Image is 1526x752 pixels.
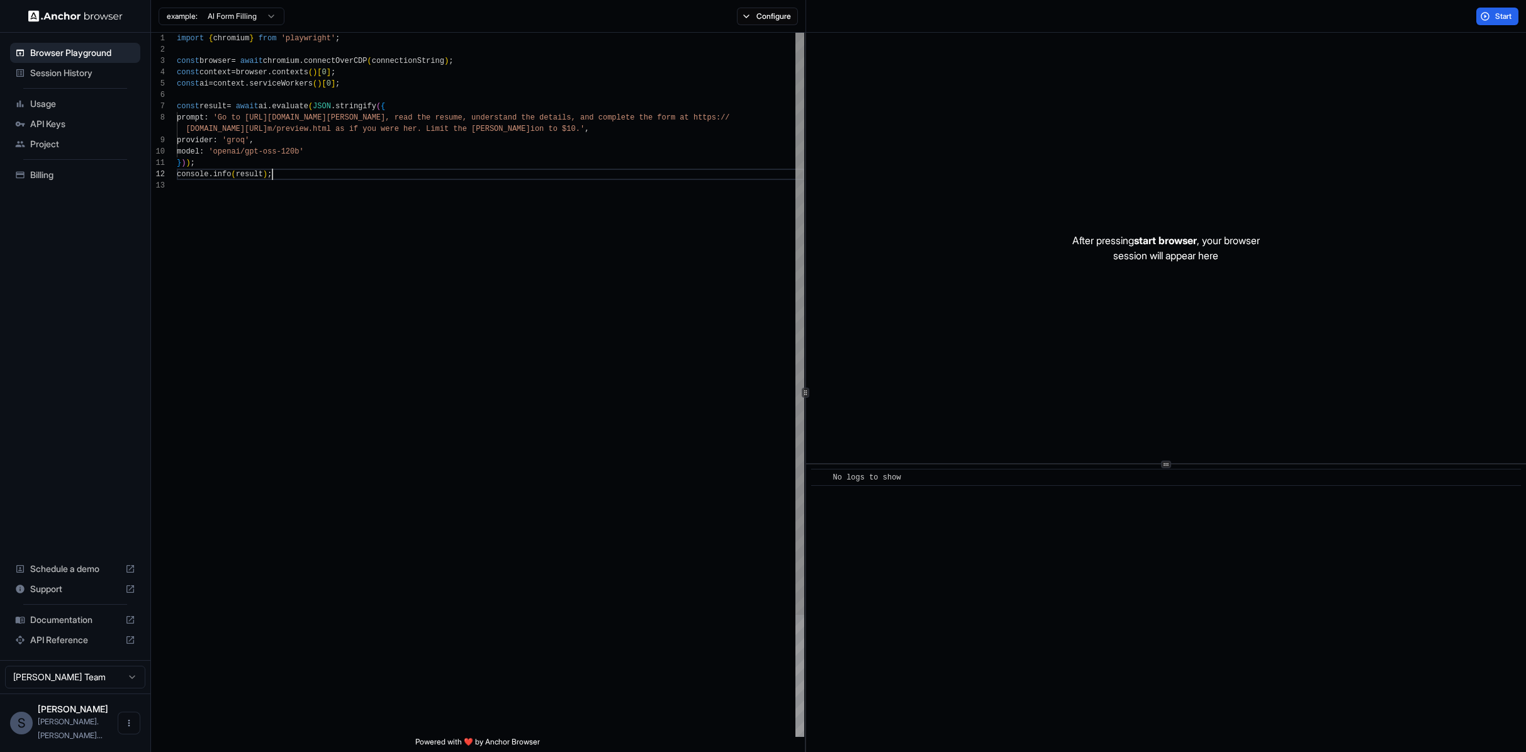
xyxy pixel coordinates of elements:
[177,147,199,156] span: model
[227,102,231,111] span: =
[308,102,313,111] span: (
[267,170,272,179] span: ;
[335,34,340,43] span: ;
[313,79,317,88] span: (
[313,102,331,111] span: JSON
[151,157,165,169] div: 11
[259,102,267,111] span: ai
[208,34,213,43] span: {
[186,125,267,133] span: [DOMAIN_NAME][URL]
[151,101,165,112] div: 7
[327,79,331,88] span: 0
[30,634,120,646] span: API Reference
[10,559,140,579] div: Schedule a demo
[231,68,235,77] span: =
[151,169,165,180] div: 12
[208,79,213,88] span: =
[630,113,729,122] span: e the form at https://
[236,68,267,77] span: browser
[331,102,335,111] span: .
[177,79,199,88] span: const
[335,79,340,88] span: ;
[177,136,213,145] span: provider
[213,34,250,43] span: chromium
[177,170,208,179] span: console
[30,583,120,595] span: Support
[10,579,140,599] div: Support
[322,68,326,77] span: 0
[240,57,263,65] span: await
[191,159,195,167] span: ;
[272,102,308,111] span: evaluate
[299,57,303,65] span: .
[151,67,165,78] div: 4
[817,471,824,484] span: ​
[10,63,140,83] div: Session History
[167,11,198,21] span: example:
[415,737,540,752] span: Powered with ❤️ by Anchor Browser
[317,79,322,88] span: )
[151,55,165,67] div: 3
[151,180,165,191] div: 13
[272,68,308,77] span: contexts
[199,102,227,111] span: result
[38,717,103,740] span: stewart.whaley@gmail.com
[236,102,259,111] span: await
[376,102,381,111] span: (
[10,94,140,114] div: Usage
[403,113,630,122] span: ad the resume, understand the details, and complet
[30,67,135,79] span: Session History
[28,10,123,22] img: Anchor Logo
[259,34,277,43] span: from
[177,57,199,65] span: const
[449,57,453,65] span: ;
[151,78,165,89] div: 5
[10,43,140,63] div: Browser Playground
[737,8,798,25] button: Configure
[322,79,326,88] span: [
[222,136,249,145] span: 'groq'
[327,68,331,77] span: ]
[317,68,322,77] span: [
[236,170,263,179] span: result
[186,159,190,167] span: )
[1134,234,1197,247] span: start browser
[213,113,403,122] span: 'Go to [URL][DOMAIN_NAME][PERSON_NAME], re
[304,57,367,65] span: connectOverCDP
[177,113,204,122] span: prompt
[151,146,165,157] div: 10
[30,614,120,626] span: Documentation
[249,136,254,145] span: ,
[444,57,449,65] span: )
[267,102,272,111] span: .
[30,169,135,181] span: Billing
[367,57,372,65] span: (
[199,68,231,77] span: context
[331,68,335,77] span: ;
[199,57,231,65] span: browser
[313,68,317,77] span: )
[308,68,313,77] span: (
[208,170,213,179] span: .
[10,630,140,650] div: API Reference
[30,98,135,110] span: Usage
[1072,233,1260,263] p: After pressing , your browser session will appear here
[204,113,208,122] span: :
[281,34,335,43] span: 'playwright'
[833,473,901,482] span: No logs to show
[151,135,165,146] div: 9
[249,79,313,88] span: serviceWorkers
[177,68,199,77] span: const
[151,112,165,123] div: 8
[10,610,140,630] div: Documentation
[530,125,585,133] span: ion to $10.'
[245,79,249,88] span: .
[38,704,108,714] span: Stewart Whaley
[335,102,376,111] span: stringify
[199,79,208,88] span: ai
[213,136,218,145] span: :
[151,89,165,101] div: 6
[30,563,120,575] span: Schedule a demo
[213,79,245,88] span: context
[208,147,303,156] span: 'openai/gpt-oss-120b'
